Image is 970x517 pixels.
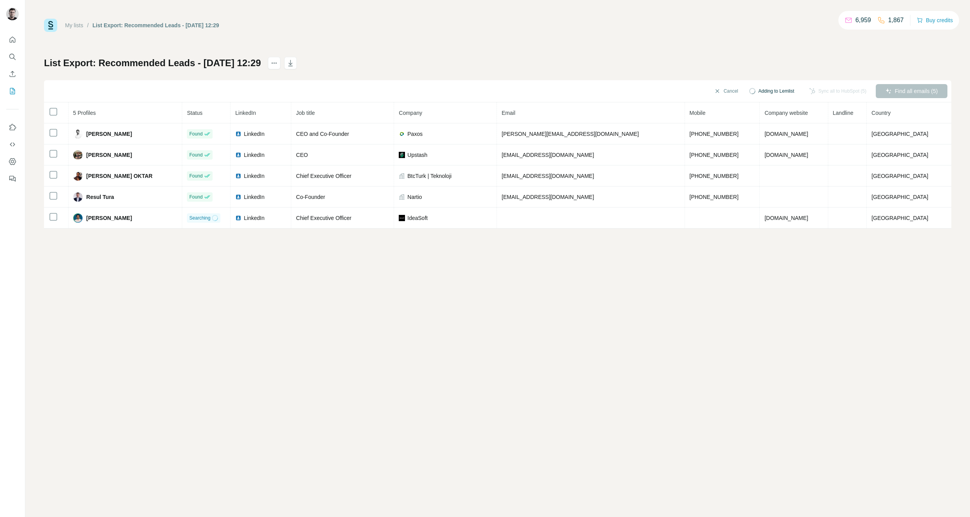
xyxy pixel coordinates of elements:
[871,152,928,158] span: [GEOGRAPHIC_DATA]
[44,57,261,69] h1: List Export: Recommended Leads - [DATE] 12:29
[6,8,19,20] img: Avatar
[871,215,928,221] span: [GEOGRAPHIC_DATA]
[235,215,241,221] img: LinkedIn logo
[244,214,264,222] span: LinkedIn
[189,130,202,137] span: Found
[6,50,19,64] button: Search
[690,173,739,179] span: [PHONE_NUMBER]
[690,194,739,200] span: [PHONE_NUMBER]
[407,151,427,159] span: Upstash
[86,151,132,159] span: [PERSON_NAME]
[407,214,428,222] span: IdeaSoft
[690,152,739,158] span: [PHONE_NUMBER]
[73,213,83,223] img: Avatar
[296,131,349,137] span: CEO and Co-Founder
[6,137,19,151] button: Use Surfe API
[296,215,351,221] span: Chief Executive Officer
[407,130,423,138] span: Paxos
[189,151,202,158] span: Found
[399,215,405,221] img: company-logo
[235,173,241,179] img: LinkedIn logo
[86,172,153,180] span: [PERSON_NAME] OKTAR
[86,214,132,222] span: [PERSON_NAME]
[189,215,210,222] span: Searching
[407,172,451,180] span: BtcTurk | Teknoloji
[244,130,264,138] span: LinkedIn
[44,19,57,32] img: Surfe Logo
[268,57,280,69] button: actions
[833,110,854,116] span: Landline
[244,172,264,180] span: LinkedIn
[296,110,315,116] span: Job title
[65,22,83,28] a: My lists
[399,110,422,116] span: Company
[189,193,202,200] span: Found
[6,155,19,169] button: Dashboard
[759,88,794,95] span: Adding to Lemlist
[86,193,114,201] span: Resul Tura
[399,131,405,137] img: company-logo
[871,110,891,116] span: Country
[235,152,241,158] img: LinkedIn logo
[73,150,83,160] img: Avatar
[871,173,928,179] span: [GEOGRAPHIC_DATA]
[502,131,639,137] span: [PERSON_NAME][EMAIL_ADDRESS][DOMAIN_NAME]
[187,110,202,116] span: Status
[690,131,739,137] span: [PHONE_NUMBER]
[6,84,19,98] button: My lists
[407,193,422,201] span: Nartio
[244,151,264,159] span: LinkedIn
[86,130,132,138] span: [PERSON_NAME]
[764,131,808,137] span: [DOMAIN_NAME]
[764,152,808,158] span: [DOMAIN_NAME]
[6,67,19,81] button: Enrich CSV
[709,84,743,98] button: Cancel
[502,110,515,116] span: Email
[73,171,83,181] img: Avatar
[296,173,351,179] span: Chief Executive Officer
[235,131,241,137] img: LinkedIn logo
[871,194,928,200] span: [GEOGRAPHIC_DATA]
[73,192,83,202] img: Avatar
[888,16,904,25] p: 1,867
[502,194,594,200] span: [EMAIL_ADDRESS][DOMAIN_NAME]
[764,215,808,221] span: [DOMAIN_NAME]
[399,152,405,158] img: company-logo
[502,173,594,179] span: [EMAIL_ADDRESS][DOMAIN_NAME]
[917,15,953,26] button: Buy credits
[87,21,89,29] li: /
[189,172,202,179] span: Found
[6,33,19,47] button: Quick start
[93,21,219,29] div: List Export: Recommended Leads - [DATE] 12:29
[73,110,96,116] span: 5 Profiles
[502,152,594,158] span: [EMAIL_ADDRESS][DOMAIN_NAME]
[856,16,871,25] p: 6,959
[764,110,808,116] span: Company website
[296,194,325,200] span: Co-Founder
[73,129,83,139] img: Avatar
[244,193,264,201] span: LinkedIn
[235,194,241,200] img: LinkedIn logo
[690,110,706,116] span: Mobile
[6,172,19,186] button: Feedback
[6,120,19,134] button: Use Surfe on LinkedIn
[296,152,308,158] span: CEO
[235,110,256,116] span: LinkedIn
[871,131,928,137] span: [GEOGRAPHIC_DATA]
